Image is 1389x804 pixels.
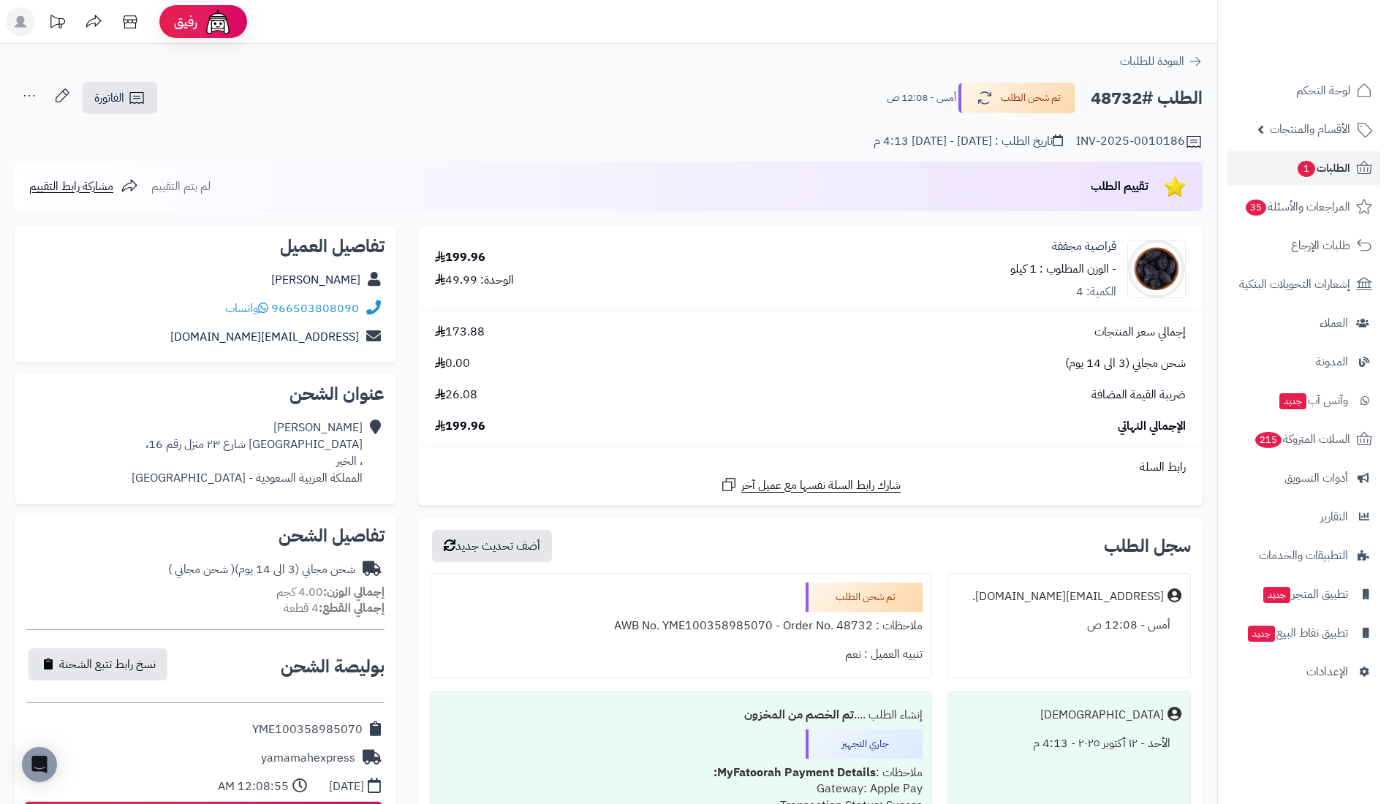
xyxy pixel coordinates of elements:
[1296,80,1350,101] span: لوحة التحكم
[26,385,385,403] h2: عنوان الشحن
[281,658,385,675] h2: بوليصة الشحن
[1052,238,1116,255] a: قراصية مجففة
[1245,199,1268,216] span: 35
[1065,355,1186,372] span: شحن مجاني (3 الى 14 يوم)
[1290,11,1375,42] img: logo-2.png
[435,418,485,435] span: 199.96
[1246,623,1348,643] span: تطبيق نقاط البيع
[1091,387,1186,403] span: ضريبة القيمة المضافة
[83,82,157,114] a: الفاتورة
[957,729,1181,758] div: الأحد - ١٢ أكتوبر ٢٠٢٥ - 4:13 م
[1120,53,1203,70] a: العودة للطلبات
[1248,626,1275,642] span: جديد
[203,7,232,37] img: ai-face.png
[1284,468,1348,488] span: أدوات التسويق
[1091,83,1203,113] h2: الطلب #48732
[874,133,1063,150] div: تاريخ الطلب : [DATE] - [DATE] 4:13 م
[887,91,956,105] small: أمس - 12:08 ص
[1227,73,1380,108] a: لوحة التحكم
[29,178,138,195] a: مشاركة رابط التقييم
[132,420,363,486] div: [PERSON_NAME] [GEOGRAPHIC_DATA] شارع ٢٣ منزل رقم 16، ، الخبر المملكة العربية السعودية - [GEOGRAPH...
[1076,284,1116,300] div: الكمية: 4
[1104,537,1191,555] h3: سجل الطلب
[1227,267,1380,302] a: إشعارات التحويلات البنكية
[958,83,1075,113] button: تم شحن الطلب
[170,328,359,346] a: [EMAIL_ADDRESS][DOMAIN_NAME]
[168,561,355,578] div: شحن مجاني (3 الى 14 يوم)
[271,300,359,317] a: 966503808090
[319,599,385,617] strong: إجمالي القطع:
[261,750,355,767] div: yamamahexpress
[1227,460,1380,496] a: أدوات التسويق
[26,238,385,255] h2: تفاصيل العميل
[225,300,268,317] a: واتساب
[1010,260,1116,278] small: - الوزن المطلوب : 1 كيلو
[1254,429,1350,450] span: السلات المتروكة
[435,272,514,289] div: الوحدة: 49.99
[1040,707,1164,724] div: [DEMOGRAPHIC_DATA]
[439,701,923,729] div: إنشاء الطلب ....
[1239,274,1350,295] span: إشعارات التحويلات البنكية
[1227,383,1380,418] a: وآتس آبجديد
[744,706,854,724] b: تم الخصم من المخزون
[1227,151,1380,186] a: الطلبات1
[168,561,235,578] span: ( شحن مجاني )
[1227,344,1380,379] a: المدونة
[252,721,363,738] div: YME100358985070
[59,656,156,673] span: نسخ رابط تتبع الشحنة
[1227,577,1380,612] a: تطبيق المتجرجديد
[1227,499,1380,534] a: التقارير
[329,778,364,795] div: [DATE]
[94,89,124,107] span: الفاتورة
[1227,654,1380,689] a: الإعدادات
[1227,422,1380,457] a: السلات المتروكة215
[741,477,901,494] span: شارك رابط السلة نفسها مع عميل آخر
[1263,587,1290,603] span: جديد
[1227,538,1380,573] a: التطبيقات والخدمات
[1262,584,1348,604] span: تطبيق المتجر
[439,612,923,640] div: ملاحظات : AWB No. YME100358985070 - Order No. 48732
[1259,545,1348,566] span: التطبيقات والخدمات
[151,178,211,195] span: لم يتم التقييم
[323,583,385,601] strong: إجمالي الوزن:
[1120,53,1184,70] span: العودة للطلبات
[1316,352,1348,372] span: المدونة
[1227,228,1380,263] a: طلبات الإرجاع
[1244,197,1350,217] span: المراجعات والأسئلة
[806,729,923,759] div: جاري التجهيز
[1297,160,1316,178] span: 1
[174,13,197,31] span: رفيق
[424,459,1197,476] div: رابط السلة
[435,355,470,372] span: 0.00
[1320,313,1348,333] span: العملاء
[435,324,485,341] span: 173.88
[1128,240,1185,298] img: 1692468804-Dried%20Prunes-90x90.jpg
[1296,158,1350,178] span: الطلبات
[1227,615,1380,651] a: تطبيق نقاط البيعجديد
[972,588,1164,605] div: [EMAIL_ADDRESS][DOMAIN_NAME].
[957,611,1181,640] div: أمس - 12:08 ص
[1227,306,1380,341] a: العملاء
[439,640,923,669] div: تنبيه العميل : نعم
[1118,418,1186,435] span: الإجمالي النهائي
[714,764,876,781] b: MyFatoorah Payment Details:
[806,583,923,612] div: تم شحن الطلب
[26,527,385,545] h2: تفاصيل الشحن
[1279,393,1306,409] span: جديد
[29,178,113,195] span: مشاركة رابط التقييم
[1306,661,1348,682] span: الإعدادات
[1254,431,1283,449] span: 215
[1291,235,1350,256] span: طلبات الإرجاع
[218,778,289,795] div: 12:08:55 AM
[435,249,485,266] div: 199.96
[1227,189,1380,224] a: المراجعات والأسئلة35
[720,476,901,494] a: شارك رابط السلة نفسها مع عميل آخر
[432,530,552,562] button: أضف تحديث جديد
[29,648,167,680] button: نسخ رابط تتبع الشحنة
[1320,507,1348,527] span: التقارير
[1278,390,1348,411] span: وآتس آب
[276,583,385,601] small: 4.00 كجم
[271,271,360,289] a: [PERSON_NAME]
[435,387,477,403] span: 26.08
